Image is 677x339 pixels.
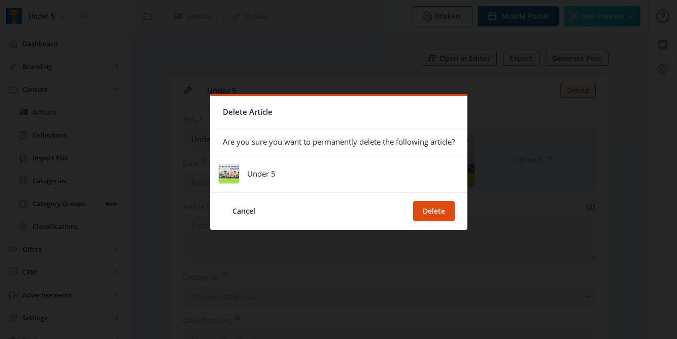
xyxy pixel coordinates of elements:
[223,104,273,120] span: Delete Article
[219,163,239,184] img: img_34-4.jpg
[223,201,265,221] button: Cancel
[211,128,467,155] div: Are you sure you want to permanently delete the following article?
[413,201,455,221] button: Delete
[247,168,276,179] div: Under 5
